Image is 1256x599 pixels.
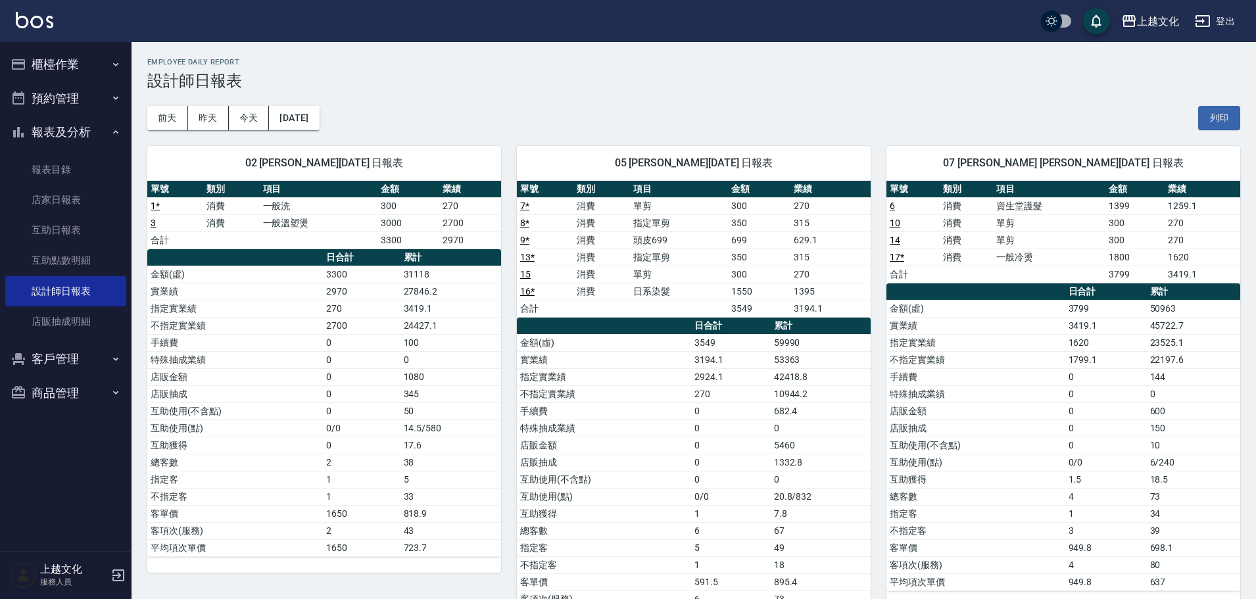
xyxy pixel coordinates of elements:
td: 店販金額 [147,368,323,385]
td: 23525.1 [1147,334,1240,351]
td: 50963 [1147,300,1240,317]
button: save [1083,8,1109,34]
td: 0 [323,334,400,351]
td: 消費 [573,197,630,214]
td: 資生堂護髮 [993,197,1105,214]
td: 店販抽成 [517,454,691,471]
th: 日合計 [323,249,400,266]
td: 消費 [573,231,630,249]
td: 270 [1165,231,1240,249]
table: a dense table [147,181,501,249]
td: 金額(虛) [147,266,323,283]
td: 頭皮699 [630,231,728,249]
button: 登出 [1190,9,1240,34]
td: 300 [1105,231,1165,249]
th: 金額 [728,181,790,198]
th: 業績 [439,181,501,198]
td: 1650 [323,505,400,522]
td: 店販金額 [886,402,1065,419]
td: 80 [1147,556,1240,573]
button: 列印 [1198,106,1240,130]
p: 服務人員 [40,576,107,588]
td: 合計 [147,231,203,249]
td: 67 [771,522,871,539]
div: 上越文化 [1137,13,1179,30]
td: 3549 [728,300,790,317]
td: 指定實業績 [147,300,323,317]
td: 互助使用(點) [886,454,1065,471]
td: 指定實業績 [517,368,691,385]
td: 895.4 [771,573,871,590]
td: 2700 [439,214,501,231]
img: Person [11,562,37,588]
td: 3419.1 [400,300,501,317]
th: 項目 [993,181,1105,198]
button: 今天 [229,106,270,130]
button: 預約管理 [5,82,126,116]
td: 客項次(服務) [147,522,323,539]
th: 項目 [260,181,377,198]
td: 0/0 [323,419,400,437]
td: 1799.1 [1065,351,1147,368]
th: 累計 [1147,283,1240,300]
td: 1 [1065,505,1147,522]
td: 互助獲得 [147,437,323,454]
td: 31118 [400,266,501,283]
td: 平均項次單價 [886,573,1065,590]
td: 73 [1147,488,1240,505]
td: 0 [771,419,871,437]
td: 互助使用(不含點) [517,471,691,488]
td: 0 [691,454,771,471]
table: a dense table [517,181,871,318]
td: 59990 [771,334,871,351]
table: a dense table [886,181,1240,283]
td: 300 [377,197,439,214]
td: 3000 [377,214,439,231]
td: 45722.7 [1147,317,1240,334]
td: 不指定客 [886,522,1065,539]
td: 3300 [377,231,439,249]
td: 0 [1065,368,1147,385]
td: 互助使用(不含點) [147,402,323,419]
button: 商品管理 [5,376,126,410]
td: 20.8/832 [771,488,871,505]
h3: 設計師日報表 [147,72,1240,90]
button: 櫃檯作業 [5,47,126,82]
th: 單號 [147,181,203,198]
td: 單剪 [630,266,728,283]
td: 3799 [1065,300,1147,317]
td: 27846.2 [400,283,501,300]
td: 33 [400,488,501,505]
td: 34 [1147,505,1240,522]
td: 5 [691,539,771,556]
td: 0 [1065,402,1147,419]
td: 不指定客 [147,488,323,505]
td: 1650 [323,539,400,556]
td: 客項次(服務) [886,556,1065,573]
th: 類別 [940,181,993,198]
a: 設計師日報表 [5,276,126,306]
td: 指定實業績 [886,334,1065,351]
td: 49 [771,539,871,556]
td: 實業績 [517,351,691,368]
th: 金額 [377,181,439,198]
td: 指定客 [517,539,691,556]
td: 0 [691,402,771,419]
td: 0 [1065,385,1147,402]
td: 實業績 [147,283,323,300]
td: 單剪 [630,197,728,214]
td: 互助使用(點) [147,419,323,437]
td: 消費 [573,266,630,283]
td: 591.5 [691,573,771,590]
h2: Employee Daily Report [147,58,1240,66]
table: a dense table [886,283,1240,591]
th: 單號 [886,181,940,198]
td: 消費 [940,197,993,214]
button: 報表及分析 [5,115,126,149]
td: 不指定實業績 [147,317,323,334]
a: 報表目錄 [5,155,126,185]
td: 店販金額 [517,437,691,454]
td: 818.9 [400,505,501,522]
a: 互助日報表 [5,215,126,245]
td: 270 [323,300,400,317]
